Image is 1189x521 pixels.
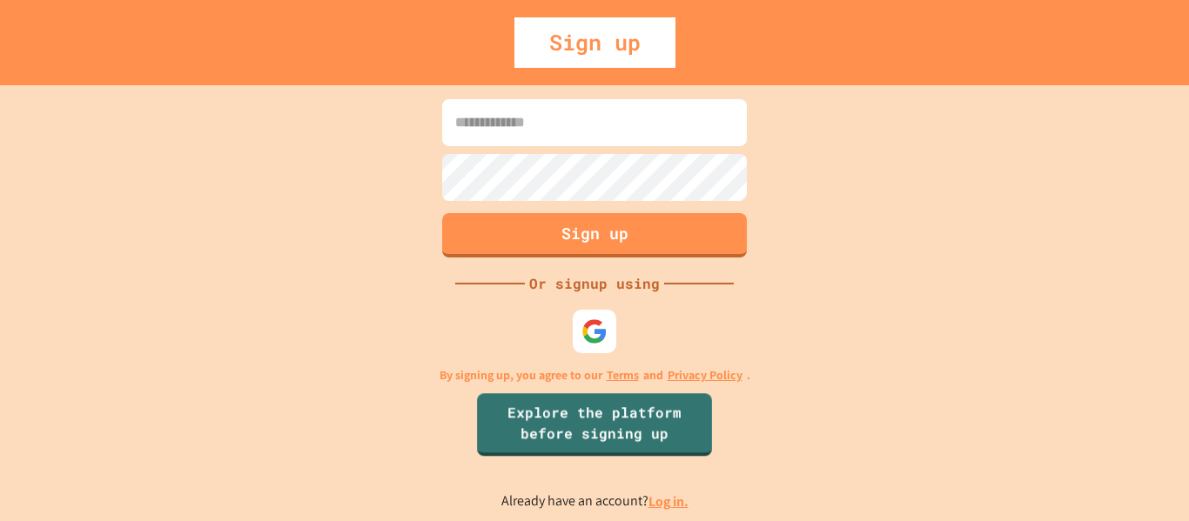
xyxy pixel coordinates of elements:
button: Sign up [442,213,747,257]
a: Privacy Policy [668,366,742,384]
div: Sign up [514,17,675,68]
p: By signing up, you agree to our and . [440,366,750,384]
a: Terms [607,366,639,384]
p: Already have an account? [501,491,689,512]
a: Explore the platform before signing up [477,393,712,456]
div: Or signup using [525,273,664,294]
a: Log in. [648,492,689,511]
img: google-icon.svg [581,318,608,344]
